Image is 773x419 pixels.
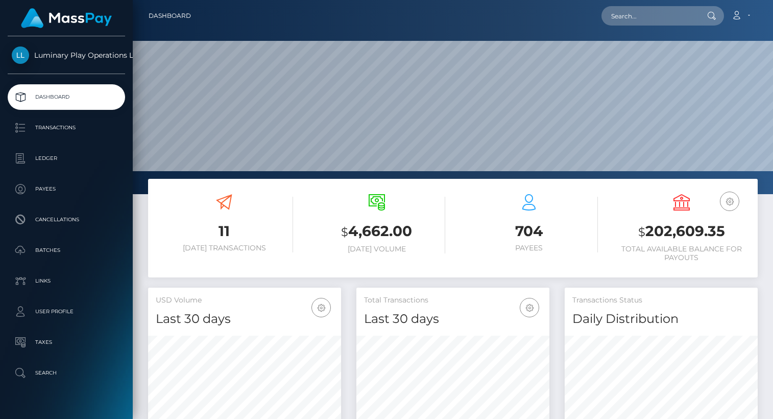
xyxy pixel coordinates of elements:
[12,365,121,381] p: Search
[8,238,125,263] a: Batches
[8,115,125,141] a: Transactions
[12,89,121,105] p: Dashboard
[341,225,348,239] small: $
[8,176,125,202] a: Payees
[308,221,446,242] h3: 4,662.00
[8,146,125,171] a: Ledger
[8,268,125,294] a: Links
[12,120,121,135] p: Transactions
[12,243,121,258] p: Batches
[461,221,598,241] h3: 704
[308,245,446,253] h6: [DATE] Volume
[461,244,598,252] h6: Payees
[8,51,125,60] span: Luminary Play Operations Limited
[12,212,121,227] p: Cancellations
[601,6,697,26] input: Search...
[12,151,121,166] p: Ledger
[156,221,293,241] h3: 11
[12,304,121,319] p: User Profile
[364,295,542,306] h5: Total Transactions
[156,244,293,252] h6: [DATE] Transactions
[8,84,125,110] a: Dashboard
[613,221,751,242] h3: 202,609.35
[8,299,125,324] a: User Profile
[149,5,191,27] a: Dashboard
[21,8,112,28] img: MassPay Logo
[12,181,121,197] p: Payees
[156,295,333,306] h5: USD Volume
[613,245,751,262] h6: Total Available Balance for Payouts
[638,225,645,239] small: $
[8,330,125,355] a: Taxes
[364,310,542,328] h4: Last 30 days
[572,295,750,306] h5: Transactions Status
[8,360,125,386] a: Search
[156,310,333,328] h4: Last 30 days
[8,207,125,232] a: Cancellations
[12,335,121,350] p: Taxes
[572,310,750,328] h4: Daily Distribution
[12,273,121,289] p: Links
[12,46,29,64] img: Luminary Play Operations Limited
